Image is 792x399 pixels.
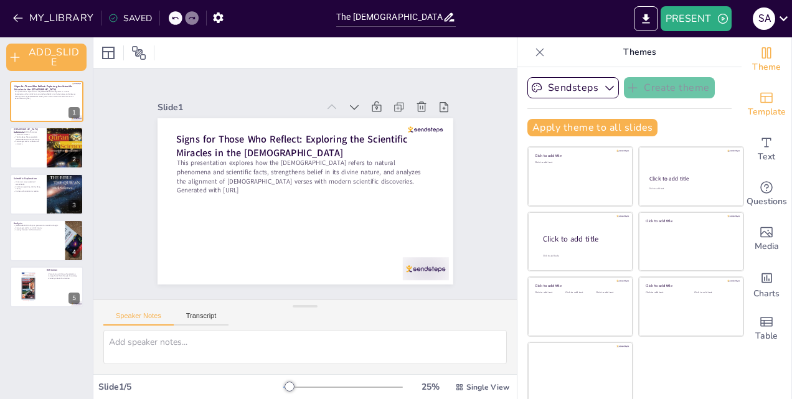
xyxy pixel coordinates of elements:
div: Slide 1 [186,60,343,121]
span: Single View [466,382,509,392]
p: Encouragement for reflection on existence. [14,140,43,144]
span: Theme [752,60,781,74]
div: Click to add text [649,187,732,190]
button: s a [753,6,775,31]
div: Click to add title [646,283,735,288]
div: Get real-time input from your audience [742,172,791,217]
div: Add charts and graphs [742,261,791,306]
p: This presentation explores how the [DEMOGRAPHIC_DATA] refers to natural phenomena and scientific ... [182,120,430,223]
div: Click to add text [565,291,593,294]
span: Position [131,45,146,60]
div: Add images, graphics, shapes or video [742,217,791,261]
span: Questions [747,195,787,209]
div: Click to add title [535,283,624,288]
button: Create theme [624,77,715,98]
p: This presentation explores how the [DEMOGRAPHIC_DATA] refers to natural phenomena and scientific ... [15,91,77,98]
p: Scientific Explanation [14,177,43,181]
div: Click to add text [596,291,624,294]
div: Click to add title [646,218,735,223]
p: Generated with [URL] [15,98,77,100]
div: 5 [68,293,80,304]
div: 2 [10,127,83,168]
p: Synergy between faith and science. [14,229,62,232]
div: Click to add text [535,161,624,164]
button: ADD_SLIDE [6,44,87,71]
div: Click to add title [649,175,732,182]
button: PRESENT [661,6,732,31]
p: [DEMOGRAPHIC_DATA] verses connect to science. [14,131,43,135]
div: Layout [98,43,118,63]
div: s a [753,7,775,30]
span: Table [755,329,778,343]
div: Slide 1 / 5 [98,381,283,393]
p: Universe's origin explained scientifically. [14,181,43,185]
span: Template [748,105,786,119]
div: 4 [68,246,80,258]
p: [DEMOGRAPHIC_DATA] as a precursor to scientific thought. [14,225,62,227]
button: Sendsteps [527,77,619,98]
div: Add text boxes [742,127,791,172]
span: Media [755,240,779,253]
div: 4 [10,220,83,261]
span: Text [758,150,775,164]
div: 1 [68,107,80,118]
div: Click to add title [535,153,624,158]
div: Change the overall theme [742,37,791,82]
p: Encouragement for scientific inquiry. [14,227,62,229]
span: Charts [753,287,780,301]
strong: Signs for Those Who Reflect: Exploring the Scientific Miracles in the [DEMOGRAPHIC_DATA] [190,95,418,179]
p: Reflection [47,268,80,271]
div: Add ready made slides [742,82,791,127]
div: 25 % [415,381,445,393]
p: Strengthened faith through knowledge. [47,275,80,277]
div: 2 [68,154,80,165]
button: MY_LIBRARY [9,8,99,28]
button: Apply theme to all slides [527,119,658,136]
div: Add a table [742,306,791,351]
button: EXPORT_TO_POWERPOINT [634,6,658,31]
div: SAVED [108,12,152,24]
strong: Signs for Those Who Reflect: Exploring the Scientific Miracles in the [DEMOGRAPHIC_DATA] [14,85,72,92]
button: Transcript [174,312,229,326]
div: Click to add text [694,291,733,294]
p: Curiosity about the universe. [47,277,80,279]
div: Click to add text [535,291,563,294]
div: 1 [10,81,83,122]
div: Click to add text [646,291,685,294]
p: Divine orchestration in creation. [14,190,43,192]
p: Generated with [URL] [179,146,422,232]
input: INSERT_TITLE [336,8,443,26]
div: 3 [68,200,80,211]
div: 3 [10,174,83,215]
p: Themes [550,37,729,67]
p: The Big Bang Theory parallels [DEMOGRAPHIC_DATA] teachings. [14,136,43,140]
p: Analysis [14,222,62,225]
div: Click to add title [543,234,623,245]
p: Personal growth through exploration. [47,273,80,275]
button: Speaker Notes [103,312,174,326]
p: Evidence supporting the Big Bang Theory. [14,185,43,190]
div: 5 [10,266,83,307]
div: Click to add body [543,255,621,258]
